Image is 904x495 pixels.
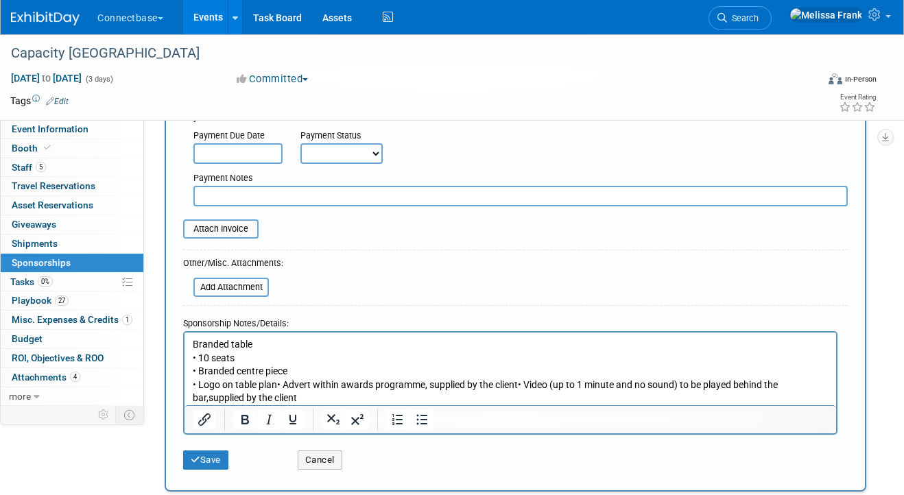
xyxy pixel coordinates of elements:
td: Tags [10,94,69,108]
img: Format-Inperson.png [829,73,842,84]
i: Booth reservation complete [44,144,51,152]
button: Cancel [298,450,342,470]
span: 0% [38,276,53,287]
button: Bullet list [410,410,433,429]
img: Melissa Frank [789,8,863,23]
a: Sponsorships [1,254,143,272]
span: Giveaways [12,219,56,230]
div: Payment Status [300,130,392,143]
td: Personalize Event Tab Strip [92,406,116,424]
a: Shipments [1,234,143,253]
div: Capacity [GEOGRAPHIC_DATA] [6,41,802,66]
div: Event Format [750,71,877,92]
a: Booth [1,139,143,158]
a: Travel Reservations [1,177,143,195]
button: Bold [233,410,257,429]
button: Save [183,450,228,470]
div: Other/Misc. Attachments: [183,257,283,273]
a: ROI, Objectives & ROO [1,349,143,367]
a: Giveaways [1,215,143,234]
a: Tasks0% [1,273,143,291]
span: 1 [122,315,132,325]
span: Playbook [12,295,69,306]
a: Misc. Expenses & Credits1 [1,311,143,329]
button: Italic [257,410,281,429]
a: Budget [1,330,143,348]
button: Underline [281,410,305,429]
a: Attachments4 [1,368,143,387]
span: Booth [12,143,53,154]
span: Staff [12,162,46,173]
span: Shipments [12,238,58,249]
a: more [1,387,143,406]
button: Insert/edit link [193,410,216,429]
a: Asset Reservations [1,196,143,215]
span: 4 [70,372,80,382]
span: Budget [12,333,43,344]
div: Payment Due Date [193,130,280,143]
td: Toggle Event Tabs [116,406,144,424]
a: Event Information [1,120,143,138]
span: more [9,391,31,402]
span: (3 days) [84,75,113,84]
span: Misc. Expenses & Credits [12,314,132,325]
button: Committed [232,72,313,86]
button: Numbered list [386,410,409,429]
span: to [40,73,53,84]
div: Event Rating [839,94,876,101]
a: Staff5 [1,158,143,177]
div: Sponsorship Notes/Details: [183,311,837,331]
span: 5 [36,162,46,172]
span: Search [727,13,759,23]
iframe: Rich Text Area [185,333,836,405]
span: [DATE] [DATE] [10,72,82,84]
button: Superscript [346,410,369,429]
a: Search [709,6,772,30]
span: Sponsorships [12,257,71,268]
span: Tasks [10,276,53,287]
a: Playbook27 [1,291,143,310]
span: ROI, Objectives & ROO [12,352,104,363]
img: ExhibitDay [11,12,80,25]
span: Event Information [12,123,88,134]
button: Subscript [322,410,345,429]
div: Payment Notes [193,172,848,186]
a: Edit [46,97,69,106]
span: Travel Reservations [12,180,95,191]
div: In-Person [844,74,877,84]
span: 27 [55,295,69,306]
span: Asset Reservations [12,200,93,210]
span: Attachments [12,372,80,383]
